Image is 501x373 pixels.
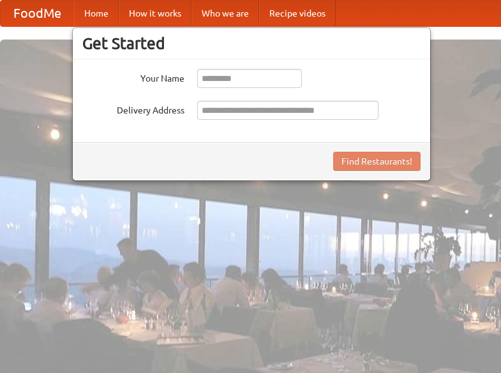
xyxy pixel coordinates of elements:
[333,152,421,171] button: Find Restaurants!
[259,1,336,26] a: Recipe videos
[82,34,421,53] h3: Get Started
[82,101,184,117] label: Delivery Address
[191,1,259,26] a: Who we are
[1,1,74,26] a: FoodMe
[82,69,184,85] label: Your Name
[74,1,119,26] a: Home
[119,1,191,26] a: How it works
